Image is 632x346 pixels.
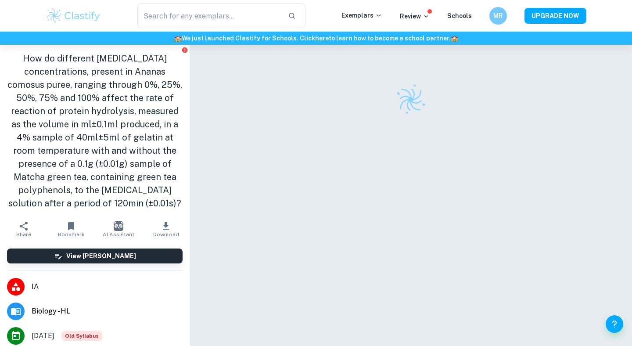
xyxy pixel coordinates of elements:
[524,8,586,24] button: UPGRADE NOW
[103,231,134,238] span: AI Assistant
[137,4,281,28] input: Search for any exemplars...
[142,217,190,241] button: Download
[181,47,188,53] button: Report issue
[16,231,31,238] span: Share
[606,315,623,333] button: Help and Feedback
[451,35,458,42] span: 🏫
[153,231,179,238] span: Download
[32,331,54,341] span: [DATE]
[95,217,142,241] button: AI Assistant
[2,33,630,43] h6: We just launched Clastify for Schools. Click to learn how to become a school partner.
[174,35,182,42] span: 🏫
[61,331,102,341] span: Old Syllabus
[32,306,183,317] span: Biology - HL
[7,249,183,263] button: View [PERSON_NAME]
[66,251,136,261] h6: View [PERSON_NAME]
[341,11,382,20] p: Exemplars
[493,11,503,21] h6: MR
[61,331,102,341] div: Starting from the May 2025 session, the Biology IA requirements have changed. It's OK to refer to...
[32,281,183,292] span: IA
[46,7,101,25] img: Clastify logo
[47,217,95,241] button: Bookmark
[114,221,123,231] img: AI Assistant
[400,11,430,21] p: Review
[7,52,183,210] h1: How do different [MEDICAL_DATA] concentrations, present in Ananas comosus puree, ranging through ...
[315,35,329,42] a: here
[58,231,85,238] span: Bookmark
[489,7,507,25] button: MR
[447,12,472,19] a: Schools
[390,79,431,120] img: Clastify logo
